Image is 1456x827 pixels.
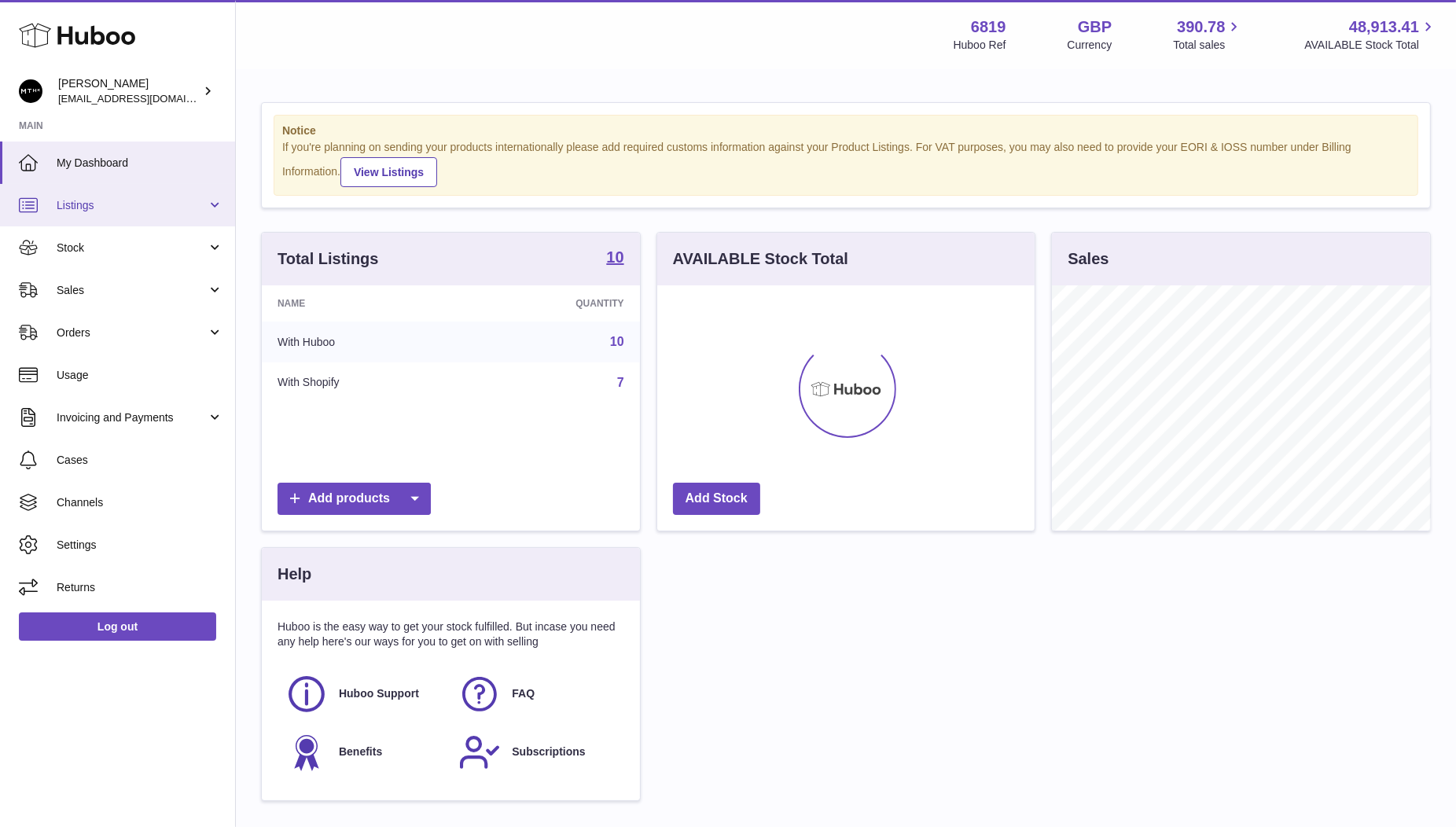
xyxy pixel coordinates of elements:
a: Subscriptions [458,731,616,774]
div: If you're planning on sending your products internationally please add required customs informati... [282,140,1410,187]
strong: GBP [1078,17,1112,38]
span: My Dashboard [57,156,223,171]
a: 10 [610,335,624,348]
span: AVAILABLE Stock Total [1304,38,1437,53]
img: amar@mthk.com [19,79,42,103]
a: 390.78 Total sales [1173,17,1243,53]
td: With Shopify [262,362,465,403]
span: Returns [57,580,223,595]
span: Usage [57,368,223,383]
h3: Sales [1068,248,1109,270]
a: Benefits [285,731,443,774]
span: Stock [57,241,207,255]
h3: Help [278,564,311,585]
span: Cases [57,453,223,468]
strong: 10 [606,249,623,265]
span: Orders [57,325,207,340]
span: Huboo Support [339,686,419,701]
span: 48,913.41 [1349,17,1419,38]
span: [EMAIL_ADDRESS][DOMAIN_NAME] [58,92,231,105]
span: Subscriptions [512,744,585,759]
th: Quantity [465,285,639,322]
strong: Notice [282,123,1410,138]
a: View Listings [340,157,437,187]
a: Huboo Support [285,673,443,715]
span: FAQ [512,686,535,701]
a: 10 [606,249,623,268]
h3: Total Listings [278,248,379,270]
span: Channels [57,495,223,510]
td: With Huboo [262,322,465,362]
strong: 6819 [971,17,1006,38]
a: 7 [617,376,624,389]
a: Add Stock [673,483,760,515]
span: Benefits [339,744,382,759]
span: Listings [57,198,207,213]
span: Total sales [1173,38,1243,53]
h3: AVAILABLE Stock Total [673,248,848,270]
div: [PERSON_NAME] [58,76,200,106]
span: 390.78 [1177,17,1225,38]
div: Huboo Ref [954,38,1006,53]
div: Currency [1068,38,1112,53]
a: FAQ [458,673,616,715]
a: Add products [278,483,431,515]
p: Huboo is the easy way to get your stock fulfilled. But incase you need any help here's our ways f... [278,619,624,649]
a: 48,913.41 AVAILABLE Stock Total [1304,17,1437,53]
span: Settings [57,538,223,553]
th: Name [262,285,465,322]
span: Invoicing and Payments [57,410,207,425]
a: Log out [19,612,216,641]
span: Sales [57,283,207,298]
